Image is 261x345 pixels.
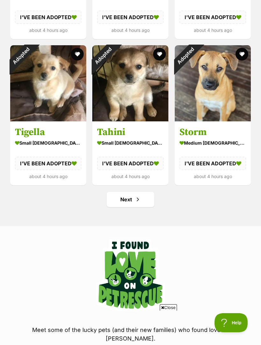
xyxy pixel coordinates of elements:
h3: Tahini [97,126,164,138]
div: small [DEMOGRAPHIC_DATA] Dog [97,138,164,147]
div: I'VE BEEN ADOPTED [97,11,164,24]
div: I'VE BEEN ADOPTED [15,11,81,24]
div: I'VE BEEN ADOPTED [180,157,246,170]
button: favourite [153,48,166,61]
a: Tahini small [DEMOGRAPHIC_DATA] Dog I'VE BEEN ADOPTED about 4 hours ago favourite [92,121,168,185]
div: Adopted [2,37,40,75]
div: about 4 hours ago [15,172,81,181]
div: Adopted [166,37,204,75]
span: Close [160,304,177,311]
div: I'VE BEEN ADOPTED [97,157,164,170]
p: Meet some of the lucky pets (and their new families) who found love on [PERSON_NAME]. [10,326,251,343]
a: Adopted [175,116,251,123]
nav: Pagination [10,192,251,207]
button: favourite [236,48,248,61]
h3: Tigella [15,126,81,138]
div: about 4 hours ago [97,26,164,34]
div: I'VE BEEN ADOPTED [15,157,81,170]
button: favourite [71,48,84,61]
iframe: Advertisement [15,313,246,342]
div: medium [DEMOGRAPHIC_DATA] Dog [180,138,246,147]
a: Tigella small [DEMOGRAPHIC_DATA] Dog I'VE BEEN ADOPTED about 4 hours ago favourite [10,121,86,185]
h3: Storm [180,126,246,138]
div: about 4 hours ago [97,172,164,181]
div: about 4 hours ago [180,172,246,181]
div: about 4 hours ago [180,26,246,34]
img: Found love on PetRescue [96,239,165,311]
a: Storm medium [DEMOGRAPHIC_DATA] Dog I'VE BEEN ADOPTED about 4 hours ago favourite [175,121,251,185]
img: Tigella [10,45,86,121]
a: Next page [107,192,154,207]
div: about 4 hours ago [15,26,81,34]
div: I'VE BEEN ADOPTED [180,11,246,24]
a: Adopted [10,116,86,123]
img: Storm [175,45,251,121]
img: Tahini [92,45,168,121]
div: Adopted [84,37,122,75]
iframe: Help Scout Beacon - Open [215,313,248,332]
div: small [DEMOGRAPHIC_DATA] Dog [15,138,81,147]
a: Adopted [92,116,168,123]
